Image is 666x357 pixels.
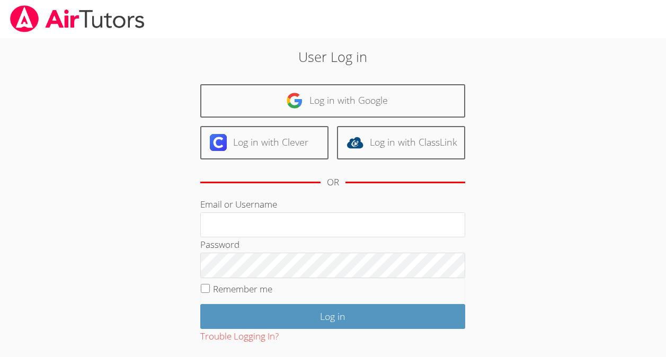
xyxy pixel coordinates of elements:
img: clever-logo-6eab21bc6e7a338710f1a6ff85c0baf02591cd810cc4098c63d3a4b26e2feb20.svg [210,134,227,151]
div: OR [327,175,339,190]
label: Password [200,238,239,251]
button: Trouble Logging In? [200,329,279,344]
img: google-logo-50288ca7cdecda66e5e0955fdab243c47b7ad437acaf1139b6f446037453330a.svg [286,92,303,109]
a: Log in with ClassLink [337,126,465,159]
h2: User Log in [153,47,513,67]
input: Log in [200,304,465,329]
label: Remember me [213,283,272,295]
label: Email or Username [200,198,277,210]
a: Log in with Google [200,84,465,118]
img: airtutors_banner-c4298cdbf04f3fff15de1276eac7730deb9818008684d7c2e4769d2f7ddbe033.png [9,5,146,32]
a: Log in with Clever [200,126,328,159]
img: classlink-logo-d6bb404cc1216ec64c9a2012d9dc4662098be43eaf13dc465df04b49fa7ab582.svg [347,134,363,151]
